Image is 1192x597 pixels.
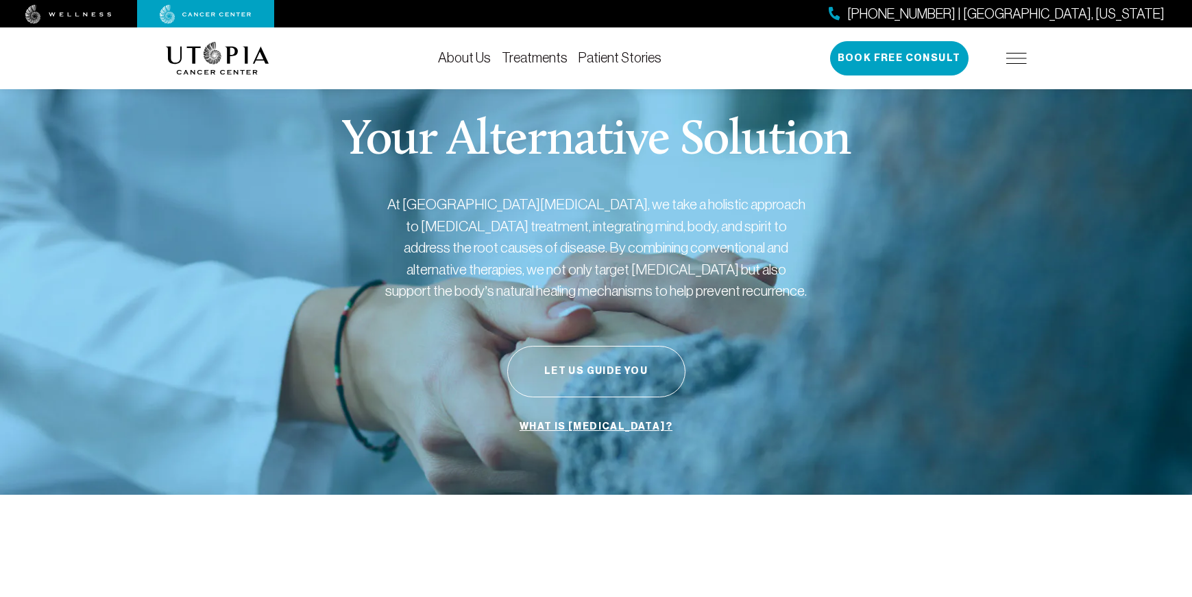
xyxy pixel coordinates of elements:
button: Let Us Guide You [507,346,685,397]
img: cancer center [160,5,252,24]
span: [PHONE_NUMBER] | [GEOGRAPHIC_DATA], [US_STATE] [847,4,1165,24]
a: What is [MEDICAL_DATA]? [516,414,676,440]
img: wellness [25,5,112,24]
a: Treatments [502,50,568,65]
button: Book Free Consult [830,41,969,75]
p: At [GEOGRAPHIC_DATA][MEDICAL_DATA], we take a holistic approach to [MEDICAL_DATA] treatment, inte... [384,194,809,302]
a: [PHONE_NUMBER] | [GEOGRAPHIC_DATA], [US_STATE] [829,4,1165,24]
p: Your Alternative Solution [341,117,851,166]
a: About Us [438,50,491,65]
img: logo [166,42,269,75]
img: icon-hamburger [1006,53,1027,64]
a: Patient Stories [579,50,661,65]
